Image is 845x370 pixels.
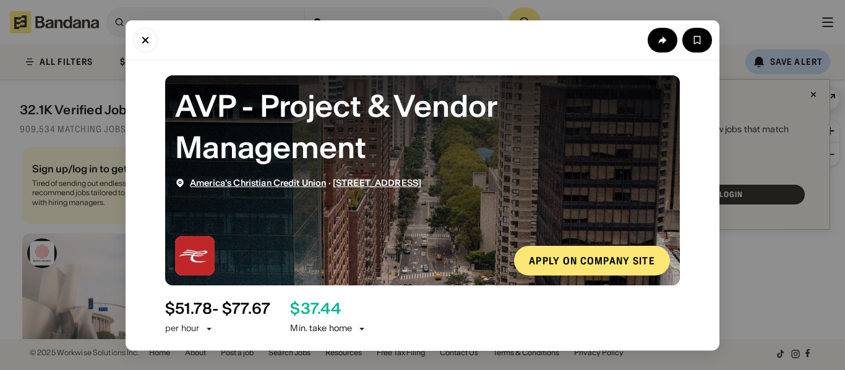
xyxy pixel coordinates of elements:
div: $ 37.44 [290,300,340,317]
div: · [190,177,421,188]
div: Min. take home [290,322,367,335]
a: [STREET_ADDRESS] [333,177,421,188]
a: America's Christian Credit Union [190,177,326,188]
button: Close [133,27,158,52]
div: per hour [165,322,199,335]
div: Apply on company site [529,255,655,265]
div: $ 51.78 - $77.67 [165,300,270,317]
div: AVP - Project & Vendor Management [175,85,670,167]
img: America's Christian Credit Union logo [175,235,215,275]
div: At a Glance [165,349,680,364]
